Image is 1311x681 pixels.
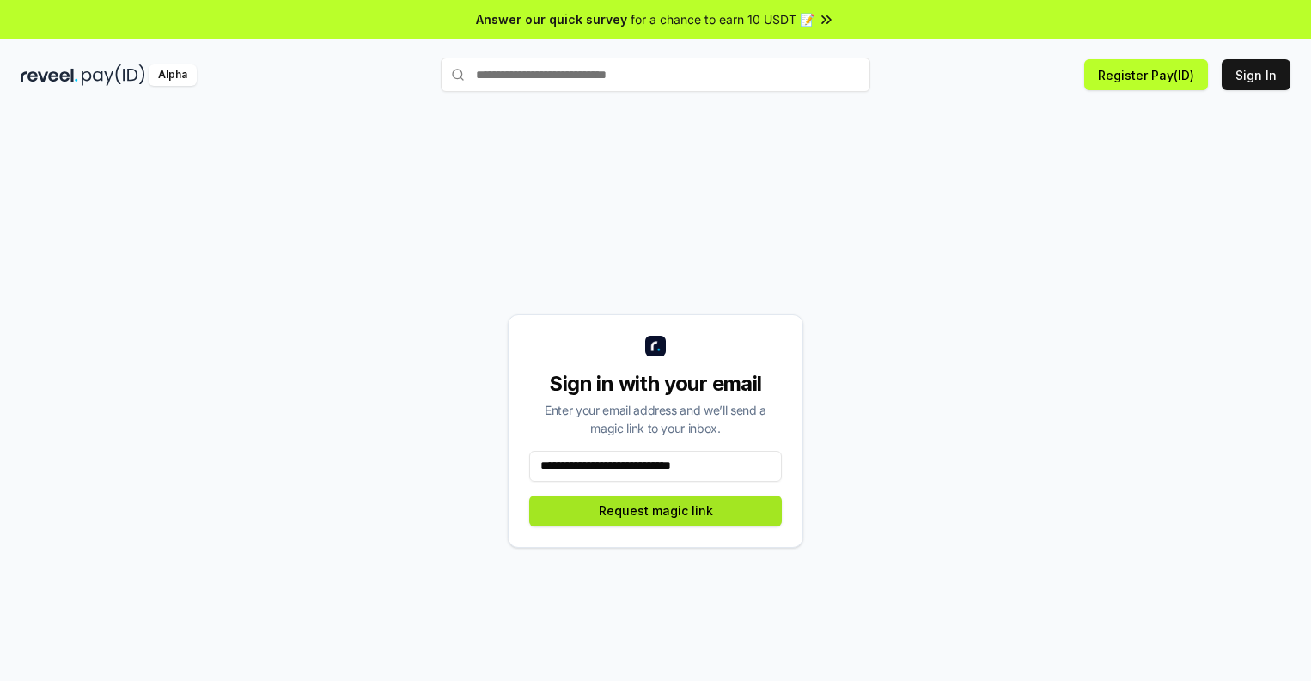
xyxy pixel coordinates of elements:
img: reveel_dark [21,64,78,86]
img: logo_small [645,336,666,356]
div: Enter your email address and we’ll send a magic link to your inbox. [529,401,782,437]
button: Sign In [1222,59,1290,90]
img: pay_id [82,64,145,86]
div: Sign in with your email [529,370,782,398]
button: Register Pay(ID) [1084,59,1208,90]
span: for a chance to earn 10 USDT 📝 [631,10,814,28]
span: Answer our quick survey [476,10,627,28]
div: Alpha [149,64,197,86]
button: Request magic link [529,496,782,526]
